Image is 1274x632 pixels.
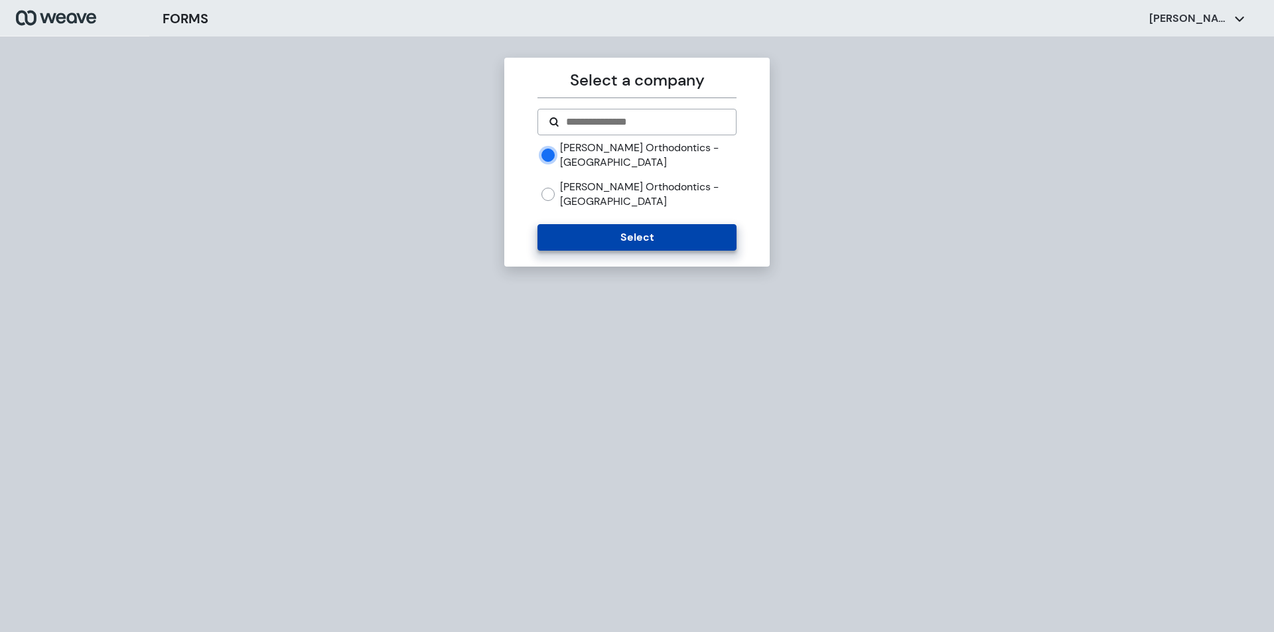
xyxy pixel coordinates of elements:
button: Select [537,224,736,251]
input: Search [565,114,725,130]
p: Select a company [537,68,736,92]
p: [PERSON_NAME] [1149,11,1229,26]
label: [PERSON_NAME] Orthodontics - [GEOGRAPHIC_DATA] [560,141,736,169]
h3: FORMS [163,9,208,29]
label: [PERSON_NAME] Orthodontics - [GEOGRAPHIC_DATA] [560,180,736,208]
